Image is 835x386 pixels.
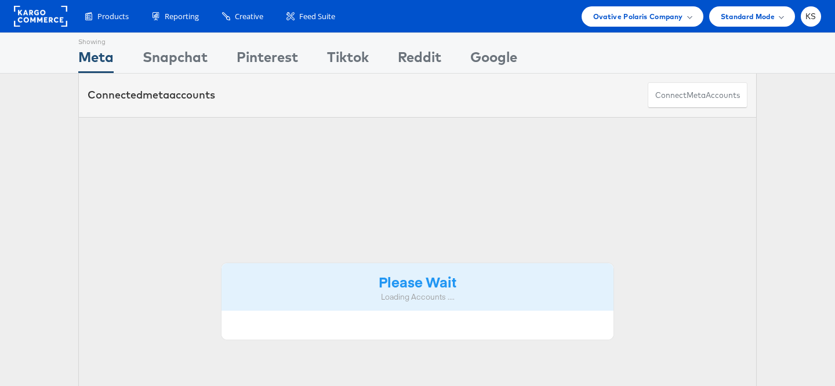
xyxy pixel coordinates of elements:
span: Reporting [165,11,199,22]
div: Meta [78,47,114,73]
div: Google [470,47,517,73]
span: Feed Suite [299,11,335,22]
span: Ovative Polaris Company [593,10,683,23]
div: Pinterest [237,47,298,73]
div: Connected accounts [88,88,215,103]
span: Products [97,11,129,22]
div: Reddit [398,47,441,73]
span: meta [143,88,169,101]
div: Showing [78,33,114,47]
div: Snapchat [143,47,208,73]
span: meta [687,90,706,101]
div: Tiktok [327,47,369,73]
strong: Please Wait [379,272,456,291]
span: KS [805,13,816,20]
span: Standard Mode [721,10,775,23]
button: ConnectmetaAccounts [648,82,747,108]
span: Creative [235,11,263,22]
div: Loading Accounts .... [230,292,605,303]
